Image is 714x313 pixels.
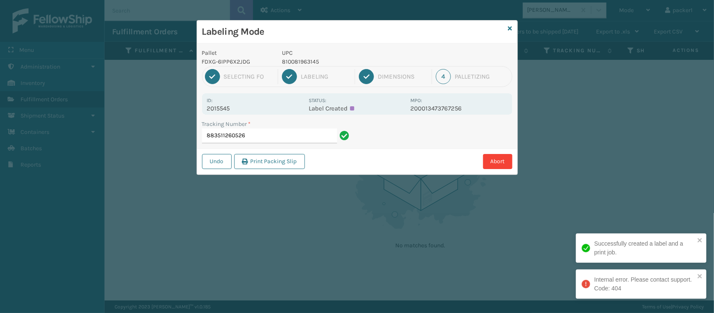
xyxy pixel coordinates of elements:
label: Id: [207,97,213,103]
div: 2 [282,69,297,84]
div: 4 [436,69,451,84]
label: Tracking Number [202,120,251,128]
p: 200013473767256 [410,105,507,112]
div: 1 [205,69,220,84]
p: 2015545 [207,105,304,112]
button: Abort [483,154,512,169]
p: Label Created [309,105,405,112]
p: Pallet [202,49,272,57]
button: close [697,273,703,281]
p: UPC [282,49,405,57]
p: 810081963145 [282,57,405,66]
div: Successfully created a label and a print job. [594,239,695,257]
button: Undo [202,154,232,169]
button: close [697,237,703,245]
label: Status: [309,97,326,103]
div: Palletizing [455,73,509,80]
div: 3 [359,69,374,84]
div: Labeling [301,73,351,80]
p: FDXG-6IPP6X2JDG [202,57,272,66]
div: Internal error. Please contact support. Code: 404 [594,275,695,293]
div: Dimensions [378,73,428,80]
label: MPO: [410,97,422,103]
button: Print Packing Slip [234,154,305,169]
h3: Labeling Mode [202,26,505,38]
div: Selecting FO [224,73,274,80]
